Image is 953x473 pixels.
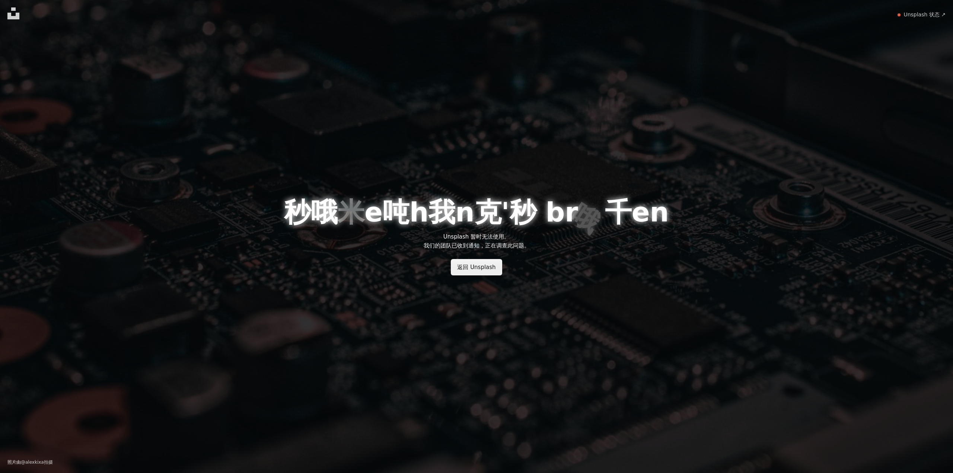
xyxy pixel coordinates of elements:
[409,196,428,228] font: h
[632,196,650,228] font: e
[443,233,510,240] font: Unsplash 暂时无法使用。
[605,196,632,228] font: 千
[364,196,383,228] font: e
[455,196,474,228] font: n
[457,264,495,271] font: 返回 Unsplash
[284,198,669,226] h1: 有东西坏了
[903,12,939,17] font: Unsplash 状态
[941,12,946,17] font: ↗
[451,259,502,275] a: 返回 Unsplash
[424,242,530,249] font: 我们的团队已收到通知，正在调查此问题。
[383,196,409,228] font: 吨
[903,11,946,19] a: Unsplash 状态 ↗
[311,196,338,228] font: 哦
[7,460,21,465] font: 照片由
[338,196,364,228] font: 米
[546,196,565,228] font: b
[565,198,605,239] font: 哦
[565,196,578,228] font: r
[501,196,510,228] font: '
[650,196,669,228] font: n
[475,196,501,228] font: 克
[510,196,536,228] font: 秒
[428,196,455,228] font: 我
[284,196,311,228] font: 秒
[21,460,53,465] a: @alexkixa拍摄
